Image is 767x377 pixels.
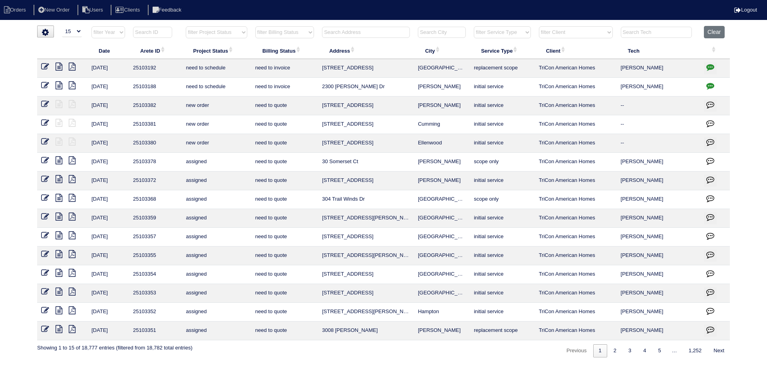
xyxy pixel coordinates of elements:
th: Client: activate to sort column ascending [535,42,617,59]
td: -- [617,115,700,134]
td: scope only [470,153,535,172]
td: need to quote [251,134,318,153]
td: 25103380 [129,134,182,153]
td: [DATE] [87,115,129,134]
th: Project Status: activate to sort column ascending [182,42,251,59]
td: 3008 [PERSON_NAME] [318,322,414,340]
td: initial service [470,284,535,303]
li: Users [77,5,109,16]
td: [PERSON_NAME] [617,78,700,97]
td: assigned [182,228,251,247]
td: TriCon American Homes [535,78,617,97]
td: [DATE] [87,322,129,340]
a: 2 [608,344,622,357]
td: 25103372 [129,172,182,190]
a: 1,252 [683,344,707,357]
li: New Order [34,5,76,16]
a: Clients [111,7,146,13]
td: 304 Trail Winds Dr [318,190,414,209]
td: [PERSON_NAME] [617,190,700,209]
a: 3 [623,344,637,357]
td: [DATE] [87,303,129,322]
td: 25103351 [129,322,182,340]
th: City: activate to sort column ascending [414,42,470,59]
td: assigned [182,172,251,190]
td: [STREET_ADDRESS] [318,115,414,134]
td: [PERSON_NAME] [617,209,700,228]
td: [DATE] [87,247,129,265]
button: Clear [704,26,724,38]
td: 25103188 [129,78,182,97]
td: assigned [182,284,251,303]
a: 5 [652,344,666,357]
th: Arete ID: activate to sort column ascending [129,42,182,59]
td: [STREET_ADDRESS] [318,97,414,115]
td: 2300 [PERSON_NAME] Dr [318,78,414,97]
input: Search Address [322,27,410,38]
td: 25103359 [129,209,182,228]
td: TriCon American Homes [535,265,617,284]
td: [PERSON_NAME] [617,228,700,247]
td: [PERSON_NAME] [414,322,470,340]
span: … [667,347,682,353]
input: Search Tech [621,27,692,38]
td: need to quote [251,190,318,209]
td: need to schedule [182,59,251,78]
td: [PERSON_NAME] [617,265,700,284]
td: initial service [470,172,535,190]
td: need to schedule [182,78,251,97]
td: TriCon American Homes [535,209,617,228]
a: Users [77,7,109,13]
li: Clients [111,5,146,16]
td: [STREET_ADDRESS][PERSON_NAME] [318,209,414,228]
td: -- [617,97,700,115]
td: TriCon American Homes [535,190,617,209]
li: Feedback [148,5,188,16]
td: [PERSON_NAME] [617,153,700,172]
td: initial service [470,247,535,265]
td: need to quote [251,303,318,322]
td: TriCon American Homes [535,303,617,322]
td: new order [182,97,251,115]
a: Logout [734,7,757,13]
td: [STREET_ADDRESS] [318,228,414,247]
td: [DATE] [87,78,129,97]
th: : activate to sort column ascending [700,42,730,59]
td: initial service [470,228,535,247]
td: [GEOGRAPHIC_DATA] [414,59,470,78]
td: [STREET_ADDRESS][PERSON_NAME] [318,247,414,265]
td: TriCon American Homes [535,134,617,153]
a: Next [708,344,730,357]
td: [STREET_ADDRESS] [318,134,414,153]
td: [GEOGRAPHIC_DATA] [414,284,470,303]
th: Address: activate to sort column ascending [318,42,414,59]
td: 25103352 [129,303,182,322]
td: 25103382 [129,97,182,115]
a: 4 [638,344,652,357]
td: [PERSON_NAME] [617,172,700,190]
td: need to quote [251,228,318,247]
td: need to quote [251,265,318,284]
td: initial service [470,78,535,97]
td: [STREET_ADDRESS] [318,284,414,303]
td: initial service [470,115,535,134]
td: [DATE] [87,97,129,115]
td: [GEOGRAPHIC_DATA] [414,209,470,228]
td: initial service [470,134,535,153]
td: TriCon American Homes [535,115,617,134]
td: [GEOGRAPHIC_DATA] [414,265,470,284]
td: assigned [182,303,251,322]
td: [PERSON_NAME] [617,59,700,78]
td: TriCon American Homes [535,284,617,303]
td: Hampton [414,303,470,322]
td: new order [182,115,251,134]
td: 25103368 [129,190,182,209]
input: Search ID [133,27,172,38]
td: assigned [182,322,251,340]
td: [DATE] [87,59,129,78]
td: replacement scope [470,59,535,78]
div: Showing 1 to 15 of 18,777 entries (filtered from 18,782 total entries) [37,340,193,351]
td: need to quote [251,247,318,265]
td: TriCon American Homes [535,97,617,115]
td: [PERSON_NAME] [617,303,700,322]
